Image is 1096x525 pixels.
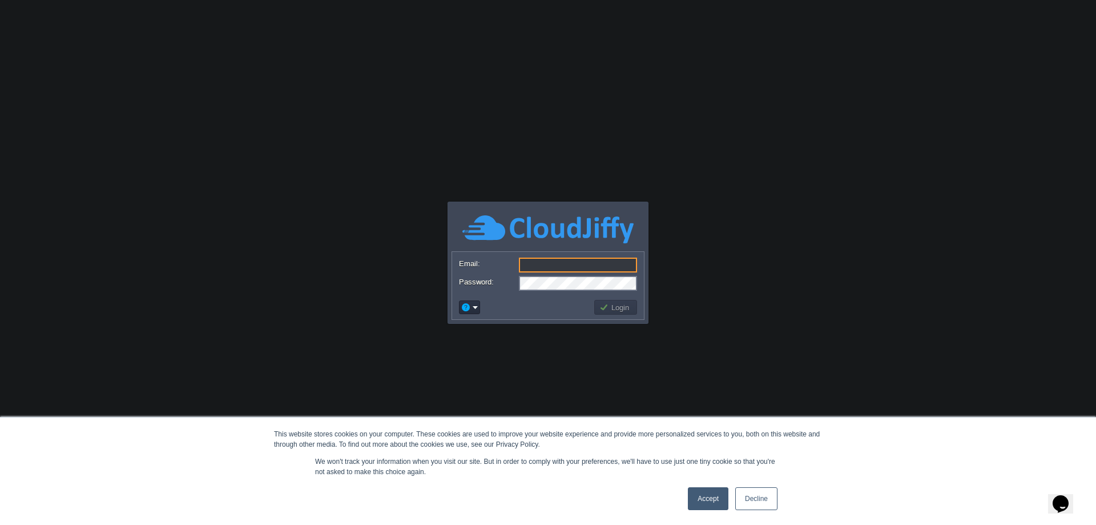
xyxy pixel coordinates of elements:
img: CloudJiffy [462,214,634,245]
p: We won't track your information when you visit our site. But in order to comply with your prefere... [315,456,781,477]
a: Accept [688,487,728,510]
label: Password: [459,276,518,288]
div: This website stores cookies on your computer. These cookies are used to improve your website expe... [274,429,822,450]
a: Decline [735,487,777,510]
label: Email: [459,258,518,270]
button: Login [599,302,632,312]
iframe: chat widget [1048,479,1085,514]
